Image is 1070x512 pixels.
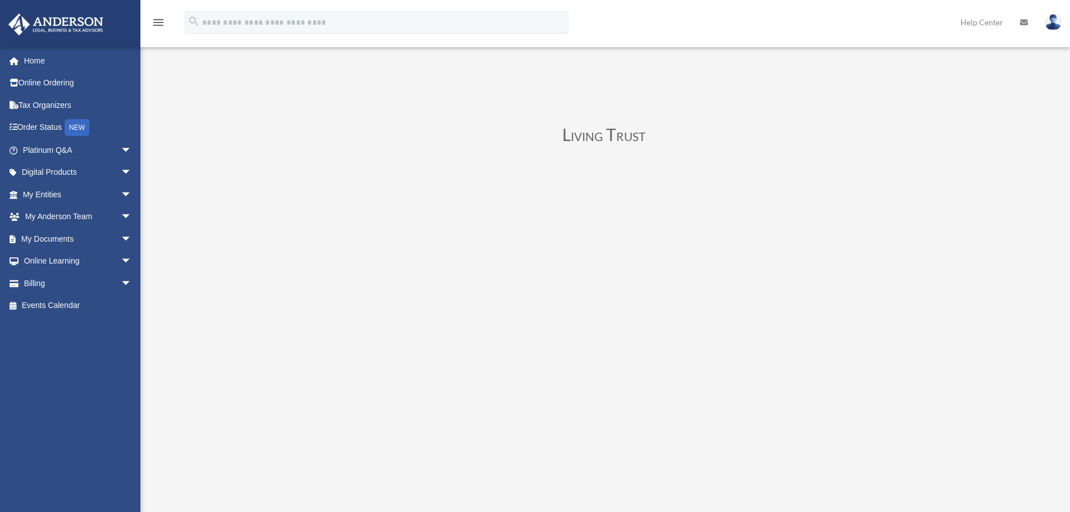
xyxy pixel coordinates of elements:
[152,16,165,29] i: menu
[121,250,143,273] span: arrow_drop_down
[152,20,165,29] a: menu
[8,272,149,294] a: Billingarrow_drop_down
[8,228,149,250] a: My Documentsarrow_drop_down
[121,228,143,251] span: arrow_drop_down
[8,49,149,72] a: Home
[1045,14,1062,30] img: User Pic
[65,119,89,136] div: NEW
[188,15,200,28] i: search
[8,294,149,317] a: Events Calendar
[8,139,149,161] a: Platinum Q&Aarrow_drop_down
[300,165,907,507] iframe: Living Trust Binder Review
[8,116,149,139] a: Order StatusNEW
[8,250,149,273] a: Online Learningarrow_drop_down
[121,139,143,162] span: arrow_drop_down
[300,126,907,148] h3: Living Trust
[8,206,149,228] a: My Anderson Teamarrow_drop_down
[121,183,143,206] span: arrow_drop_down
[8,94,149,116] a: Tax Organizers
[8,72,149,94] a: Online Ordering
[5,13,107,35] img: Anderson Advisors Platinum Portal
[121,272,143,295] span: arrow_drop_down
[121,161,143,184] span: arrow_drop_down
[8,183,149,206] a: My Entitiesarrow_drop_down
[8,161,149,184] a: Digital Productsarrow_drop_down
[121,206,143,229] span: arrow_drop_down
